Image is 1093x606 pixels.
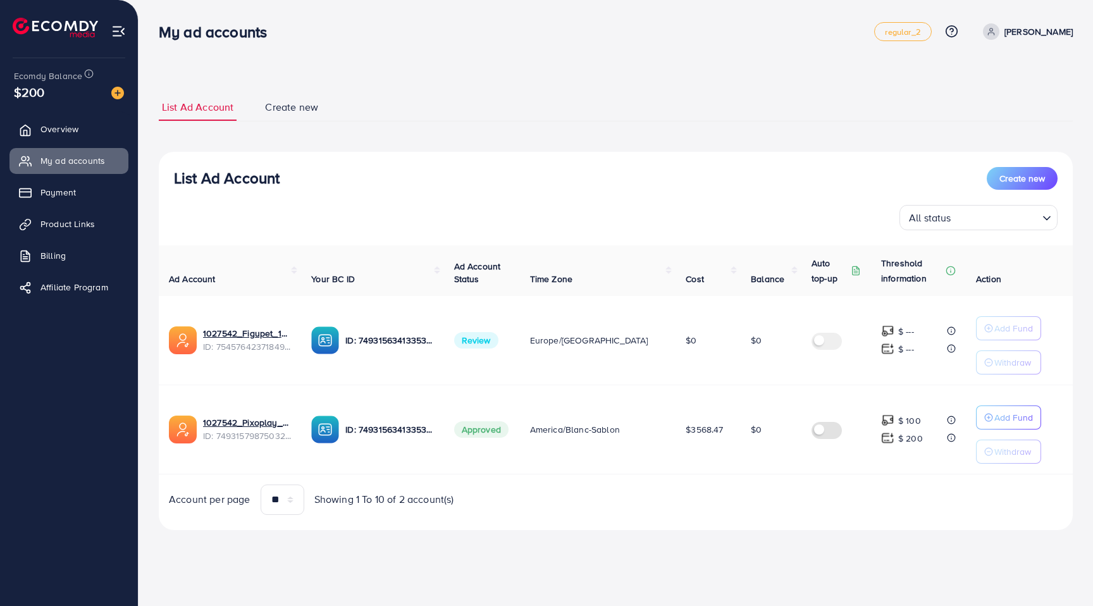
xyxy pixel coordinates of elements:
[686,273,704,285] span: Cost
[987,167,1058,190] button: Create new
[686,423,723,436] span: $3568.47
[9,275,128,300] a: Affiliate Program
[881,325,894,338] img: top-up amount
[999,172,1045,185] span: Create new
[454,260,501,285] span: Ad Account Status
[751,273,784,285] span: Balance
[265,100,318,114] span: Create new
[174,169,280,187] h3: List Ad Account
[40,281,108,294] span: Affiliate Program
[40,123,78,135] span: Overview
[976,440,1041,464] button: Withdraw
[40,154,105,167] span: My ad accounts
[40,218,95,230] span: Product Links
[1004,24,1073,39] p: [PERSON_NAME]
[885,28,920,36] span: regular_2
[9,211,128,237] a: Product Links
[203,327,291,353] div: <span class='underline'>1027542_Figupet_1756885318359</span></br>7545764237184958472
[1039,549,1084,597] iframe: Chat
[311,273,355,285] span: Your BC ID
[898,431,923,446] p: $ 200
[9,116,128,142] a: Overview
[9,180,128,205] a: Payment
[311,326,339,354] img: ic-ba-acc.ded83a64.svg
[994,355,1031,370] p: Withdraw
[955,206,1037,227] input: Search for option
[203,416,291,442] div: <span class='underline'>1027542_Pixoplay_1744636801417</span></br>7493157987503292433
[874,22,931,41] a: regular_2
[203,340,291,353] span: ID: 7545764237184958472
[13,18,98,37] img: logo
[898,342,914,357] p: $ ---
[314,492,454,507] span: Showing 1 To 10 of 2 account(s)
[881,431,894,445] img: top-up amount
[203,327,291,340] a: 1027542_Figupet_1756885318359
[14,83,45,101] span: $200
[881,342,894,356] img: top-up amount
[881,414,894,427] img: top-up amount
[899,205,1058,230] div: Search for option
[976,350,1041,374] button: Withdraw
[994,321,1033,336] p: Add Fund
[751,423,762,436] span: $0
[454,332,498,349] span: Review
[203,430,291,442] span: ID: 7493157987503292433
[111,24,126,39] img: menu
[9,243,128,268] a: Billing
[159,23,277,41] h3: My ad accounts
[169,492,250,507] span: Account per page
[530,423,620,436] span: America/Blanc-Sablon
[976,273,1001,285] span: Action
[812,256,848,286] p: Auto top-up
[994,444,1031,459] p: Withdraw
[111,87,124,99] img: image
[994,410,1033,425] p: Add Fund
[686,334,696,347] span: $0
[311,416,339,443] img: ic-ba-acc.ded83a64.svg
[906,209,954,227] span: All status
[169,326,197,354] img: ic-ads-acc.e4c84228.svg
[898,413,921,428] p: $ 100
[881,256,943,286] p: Threshold information
[345,333,433,348] p: ID: 7493156341335343122
[40,186,76,199] span: Payment
[976,316,1041,340] button: Add Fund
[976,405,1041,430] button: Add Fund
[530,334,648,347] span: Europe/[GEOGRAPHIC_DATA]
[162,100,233,114] span: List Ad Account
[203,416,291,429] a: 1027542_Pixoplay_1744636801417
[978,23,1073,40] a: [PERSON_NAME]
[898,324,914,339] p: $ ---
[345,422,433,437] p: ID: 7493156341335343122
[751,334,762,347] span: $0
[169,416,197,443] img: ic-ads-acc.e4c84228.svg
[454,421,509,438] span: Approved
[530,273,572,285] span: Time Zone
[9,148,128,173] a: My ad accounts
[169,273,216,285] span: Ad Account
[14,70,82,82] span: Ecomdy Balance
[40,249,66,262] span: Billing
